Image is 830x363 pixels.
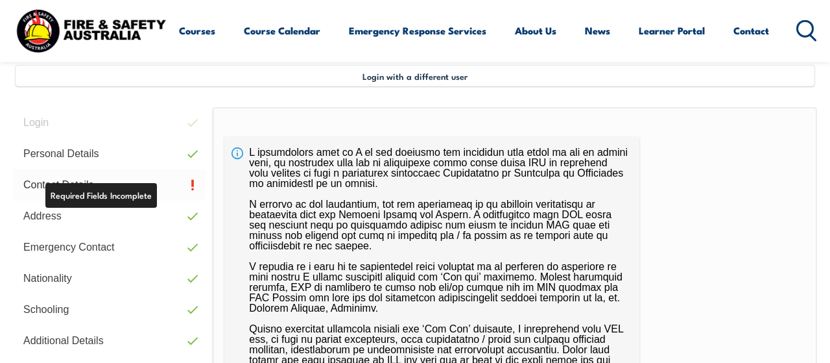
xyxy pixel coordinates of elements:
[179,15,215,46] a: Courses
[639,15,705,46] a: Learner Portal
[13,232,206,263] a: Emergency Contact
[13,201,206,232] a: Address
[349,15,486,46] a: Emergency Response Services
[13,138,206,169] a: Personal Details
[13,325,206,357] a: Additional Details
[13,294,206,325] a: Schooling
[13,169,206,201] a: Contact Details
[733,15,769,46] a: Contact
[362,71,468,81] span: Login with a different user
[515,15,556,46] a: About Us
[244,15,320,46] a: Course Calendar
[585,15,610,46] a: News
[13,263,206,294] a: Nationality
